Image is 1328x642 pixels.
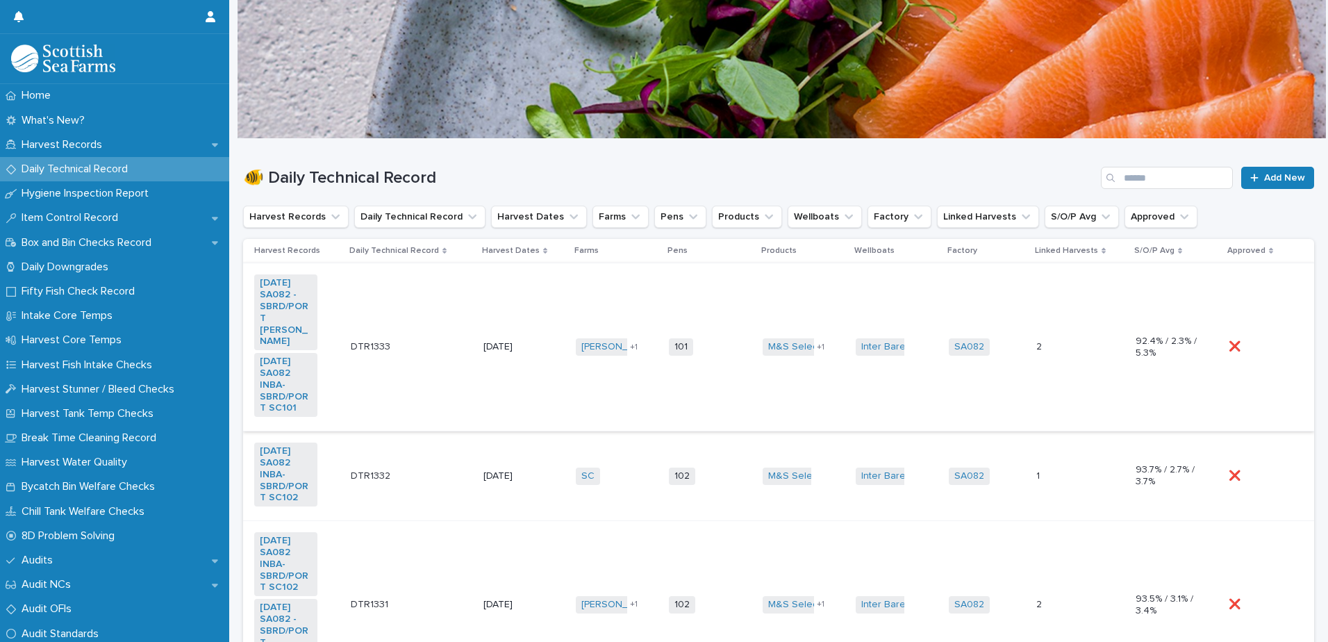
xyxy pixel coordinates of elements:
[16,89,62,102] p: Home
[861,599,919,611] a: Inter Barents
[16,334,133,347] p: Harvest Core Temps
[16,578,82,591] p: Audit NCs
[16,456,138,469] p: Harvest Water Quality
[581,470,595,482] a: SC
[861,470,919,482] a: Inter Barents
[260,277,312,347] a: [DATE] SA082 -SBRD/PORT [PERSON_NAME]
[574,243,599,258] p: Farms
[1124,206,1197,228] button: Approved
[654,206,706,228] button: Pens
[1136,336,1199,359] p: 92.4% / 2.3% / 5.3%
[1036,338,1045,353] p: 2
[1229,468,1243,482] p: ❌
[16,163,139,176] p: Daily Technical Record
[243,431,1314,521] tr: [DATE] SA082 INBA-SBRD/PORT SC102 DTR1332DTR1332 [DATE]SC 102M&S Select Inter Barents SA082 11 93...
[1241,167,1314,189] a: Add New
[254,243,320,258] p: Harvest Records
[483,341,547,353] p: [DATE]
[1035,243,1098,258] p: Linked Harvests
[581,341,657,353] a: [PERSON_NAME]
[1036,468,1043,482] p: 1
[581,599,657,611] a: [PERSON_NAME]
[669,338,693,356] span: 101
[1136,464,1199,488] p: 93.7% / 2.7% / 3.7%
[11,44,115,72] img: mMrefqRFQpe26GRNOUkG
[491,206,587,228] button: Harvest Dates
[667,243,688,258] p: Pens
[16,114,96,127] p: What's New?
[854,243,895,258] p: Wellboats
[712,206,782,228] button: Products
[630,343,638,352] span: + 1
[788,206,862,228] button: Wellboats
[1045,206,1119,228] button: S/O/P Avg
[1136,593,1199,617] p: 93.5% / 3.1% / 3.4%
[1036,596,1045,611] p: 2
[16,480,166,493] p: Bycatch Bin Welfare Checks
[1229,338,1243,353] p: ❌
[1134,243,1175,258] p: S/O/P Avg
[868,206,931,228] button: Factory
[16,309,124,322] p: Intake Core Temps
[16,261,119,274] p: Daily Downgrades
[937,206,1039,228] button: Linked Harvests
[630,600,638,609] span: + 1
[16,211,129,224] p: Item Control Record
[16,383,185,396] p: Harvest Stunner / Bleed Checks
[768,470,820,482] a: M&S Select
[16,602,83,616] p: Audit OFIs
[243,263,1314,431] tr: [DATE] SA082 -SBRD/PORT [PERSON_NAME] [DATE] SA082 INBA-SBRD/PORT SC101 DTR1333DTR1333 [DATE][PER...
[954,341,984,353] a: SA082
[761,243,797,258] p: Products
[260,356,312,414] a: [DATE] SA082 INBA-SBRD/PORT SC101
[16,138,113,151] p: Harvest Records
[954,470,984,482] a: SA082
[669,596,695,614] span: 102
[16,359,163,372] p: Harvest Fish Intake Checks
[351,596,391,611] p: DTR1331
[1101,167,1233,189] input: Search
[817,343,824,352] span: + 1
[243,168,1095,188] h1: 🐠 Daily Technical Record
[1264,173,1305,183] span: Add New
[351,338,393,353] p: DTR1333
[16,407,165,420] p: Harvest Tank Temp Checks
[817,600,824,609] span: + 1
[669,468,695,485] span: 102
[954,599,984,611] a: SA082
[16,236,163,249] p: Box and Bin Checks Record
[16,529,126,543] p: 8D Problem Solving
[260,445,312,504] a: [DATE] SA082 INBA-SBRD/PORT SC102
[947,243,977,258] p: Factory
[16,505,156,518] p: Chill Tank Welfare Checks
[16,554,64,567] p: Audits
[861,341,919,353] a: Inter Barents
[16,187,160,200] p: Hygiene Inspection Report
[482,243,540,258] p: Harvest Dates
[260,535,312,593] a: [DATE] SA082 INBA-SBRD/PORT SC102
[16,285,146,298] p: Fifty Fish Check Record
[1227,243,1265,258] p: Approved
[16,627,110,641] p: Audit Standards
[16,431,167,445] p: Break Time Cleaning Record
[354,206,485,228] button: Daily Technical Record
[1229,596,1243,611] p: ❌
[349,243,439,258] p: Daily Technical Record
[768,341,820,353] a: M&S Select
[592,206,649,228] button: Farms
[351,468,393,482] p: DTR1332
[483,470,547,482] p: [DATE]
[768,599,820,611] a: M&S Select
[243,206,349,228] button: Harvest Records
[483,599,547,611] p: [DATE]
